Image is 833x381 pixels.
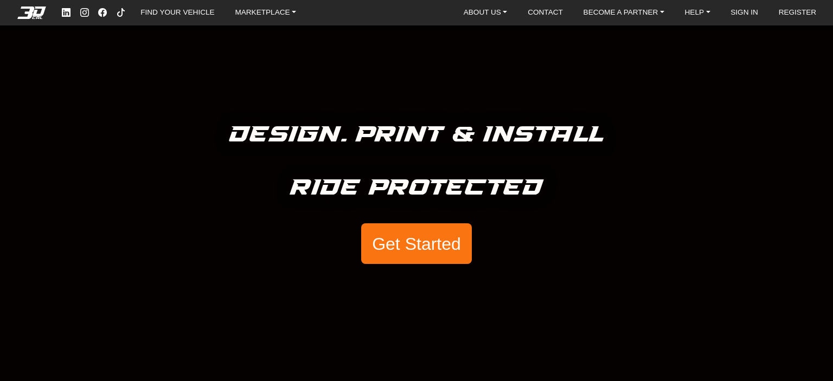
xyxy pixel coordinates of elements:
a: CONTACT [523,5,567,20]
a: SIGN IN [726,5,762,20]
a: BECOME A PARTNER [579,5,669,20]
a: HELP [681,5,715,20]
a: ABOUT US [459,5,512,20]
a: FIND YOUR VEHICLE [136,5,219,20]
h5: Ride Protected [290,170,543,206]
a: MARKETPLACE [230,5,300,20]
button: Get Started [361,223,472,264]
a: REGISTER [774,5,821,20]
h5: Design. Print & Install [229,117,604,153]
